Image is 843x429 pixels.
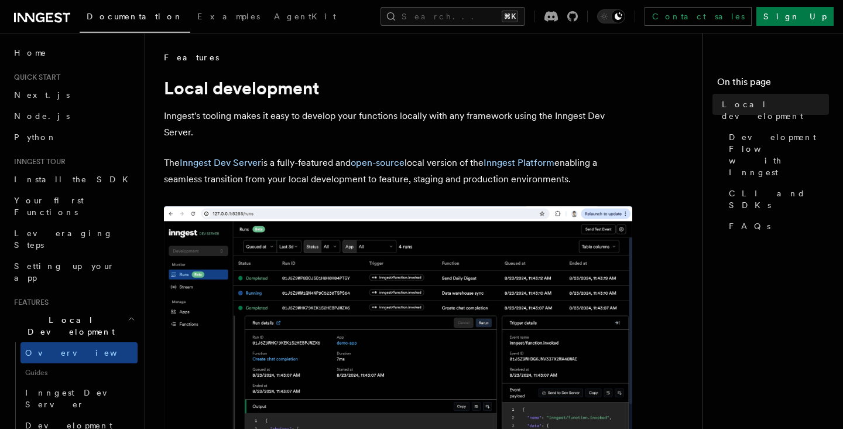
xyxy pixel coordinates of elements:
span: Development Flow with Inngest [729,131,829,178]
span: Features [9,298,49,307]
span: Documentation [87,12,183,21]
a: Local development [717,94,829,127]
a: Setting up your app [9,256,138,288]
a: Node.js [9,105,138,127]
span: Guides [20,363,138,382]
a: Next.js [9,84,138,105]
span: Inngest Dev Server [25,388,125,409]
a: open-source [351,157,405,168]
a: Your first Functions [9,190,138,223]
span: Quick start [9,73,60,82]
a: Overview [20,342,138,363]
p: Inngest's tooling makes it easy to develop your functions locally with any framework using the In... [164,108,632,141]
span: Features [164,52,219,63]
span: Home [14,47,47,59]
a: Home [9,42,138,63]
span: Setting up your app [14,261,115,282]
span: Examples [197,12,260,21]
span: AgentKit [274,12,336,21]
h4: On this page [717,75,829,94]
button: Local Development [9,309,138,342]
span: Local Development [9,314,128,338]
a: Inngest Dev Server [180,157,261,168]
a: FAQs [724,216,829,237]
a: CLI and SDKs [724,183,829,216]
a: Examples [190,4,267,32]
a: Inngest Dev Server [20,382,138,415]
span: Overview [25,348,146,357]
a: Sign Up [756,7,834,26]
span: Local development [722,98,829,122]
span: Your first Functions [14,196,84,217]
span: Next.js [14,90,70,100]
span: Python [14,132,57,142]
span: FAQs [729,220,770,232]
span: Node.js [14,111,70,121]
a: AgentKit [267,4,343,32]
span: Install the SDK [14,175,135,184]
a: Development Flow with Inngest [724,127,829,183]
a: Install the SDK [9,169,138,190]
a: Python [9,127,138,148]
a: Contact sales [645,7,752,26]
span: Inngest tour [9,157,66,166]
a: Leveraging Steps [9,223,138,256]
h1: Local development [164,77,632,98]
kbd: ⌘K [502,11,518,22]
span: Leveraging Steps [14,229,113,250]
a: Documentation [80,4,190,33]
button: Toggle dark mode [597,9,625,23]
span: CLI and SDKs [729,188,829,211]
button: Search...⌘K [381,7,525,26]
a: Inngest Platform [484,157,554,168]
p: The is a fully-featured and local version of the enabling a seamless transition from your local d... [164,155,632,188]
